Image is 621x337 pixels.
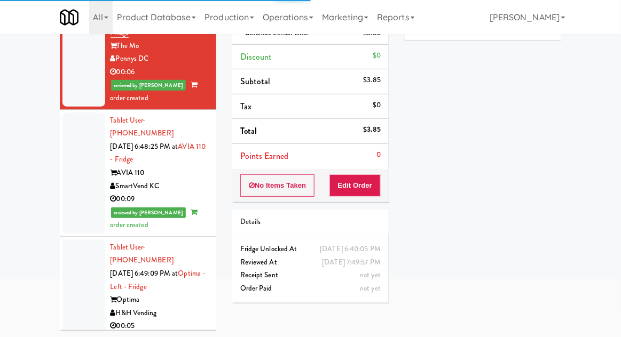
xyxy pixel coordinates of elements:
[111,307,208,320] div: H&H Vending
[240,243,381,256] div: Fridge Unlocked At
[364,74,381,87] div: $3.85
[111,192,208,206] div: 00:09
[240,100,251,113] span: Tax
[111,319,208,333] div: 00:05
[111,268,178,278] span: [DATE] 6:49:09 PM at
[376,148,381,162] div: 0
[240,282,381,295] div: Order Paid
[60,8,78,27] img: Micromart
[373,99,381,112] div: $0
[111,79,198,103] span: order created
[360,283,381,293] span: not yet
[111,166,208,180] div: AVIA 110
[111,141,178,151] span: [DATE] 6:48:25 PM at
[329,174,381,197] button: Edit Order
[111,115,174,139] a: Tablet User· [PHONE_NUMBER]
[240,75,271,87] span: Subtotal
[240,256,381,269] div: Reviewed At
[111,180,208,193] div: SmartVend KC
[240,215,381,229] div: Details
[364,123,381,137] div: $3.85
[111,80,186,91] span: reviewed by [PERSON_NAME]
[111,39,208,53] div: The Mo
[111,293,208,307] div: Optima
[240,51,272,63] span: Discount
[322,256,381,269] div: [DATE] 7:49:57 PM
[111,242,174,266] a: Tablet User· [PHONE_NUMBER]
[373,49,381,62] div: $0
[60,110,216,237] li: Tablet User· [PHONE_NUMBER][DATE] 6:48:25 PM atAVIA 110 - FridgeAVIA 110SmartVend KC00:09reviewed...
[320,243,381,256] div: [DATE] 6:40:05 PM
[111,52,208,66] div: Pennys DC
[111,66,208,79] div: 00:06
[111,14,206,38] a: The Mo - Fridge
[240,174,315,197] button: No Items Taken
[240,150,288,162] span: Points Earned
[111,207,186,218] span: reviewed by [PERSON_NAME]
[360,270,381,280] span: not yet
[111,268,206,292] a: Optima - Left - Fridge
[240,125,257,137] span: Total
[240,269,381,282] div: Receipt Sent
